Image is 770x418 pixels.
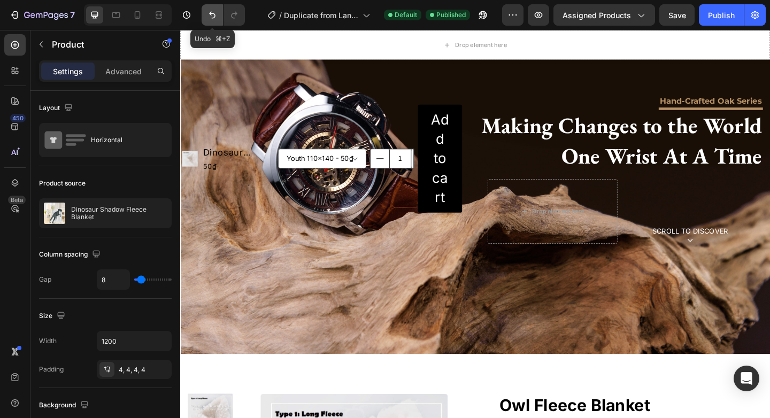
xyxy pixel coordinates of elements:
[39,365,64,374] div: Padding
[413,120,634,154] h2: One Wrist At A Time
[734,366,759,391] div: Open Intercom Messenger
[436,10,466,20] span: Published
[484,213,625,226] h2: SCROLL TO DISCOVER
[8,196,26,204] div: Beta
[10,114,26,122] div: 450
[553,4,655,26] button: Assigned Products
[39,336,57,346] div: Width
[39,398,91,413] div: Background
[207,130,227,150] button: decrement
[202,4,245,26] div: Undo/Redo
[119,365,169,375] div: 4, 4, 4, 4
[563,10,631,21] span: Assigned Products
[97,331,171,351] input: Auto
[39,309,67,323] div: Size
[271,88,293,192] div: Add to cart
[326,87,634,121] h2: Making Changes to the World
[258,81,306,199] button: Add to cart
[53,66,83,77] p: Settings
[70,9,75,21] p: 7
[227,130,251,150] input: quantity
[52,38,143,51] p: Product
[659,4,695,26] button: Save
[708,10,735,21] div: Publish
[668,11,686,20] span: Save
[521,72,633,83] p: Hand-Crafted Oak Series
[251,130,272,150] button: increment
[39,275,51,284] div: Gap
[699,4,744,26] button: Publish
[279,10,282,21] span: /
[39,179,86,188] div: Product source
[44,203,65,224] img: product feature img
[395,10,417,20] span: Default
[105,66,142,77] p: Advanced
[180,30,770,418] iframe: Design area
[284,10,358,21] span: Duplicate from Landing Page - [DATE] 22:41:19
[97,270,129,289] input: Auto
[39,247,103,262] div: Column spacing
[383,193,440,202] div: Drop element here
[4,4,80,26] button: 7
[71,206,167,221] p: Dinosaur Shadow Fleece Blanket
[91,128,156,152] div: Horizontal
[39,101,75,115] div: Layout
